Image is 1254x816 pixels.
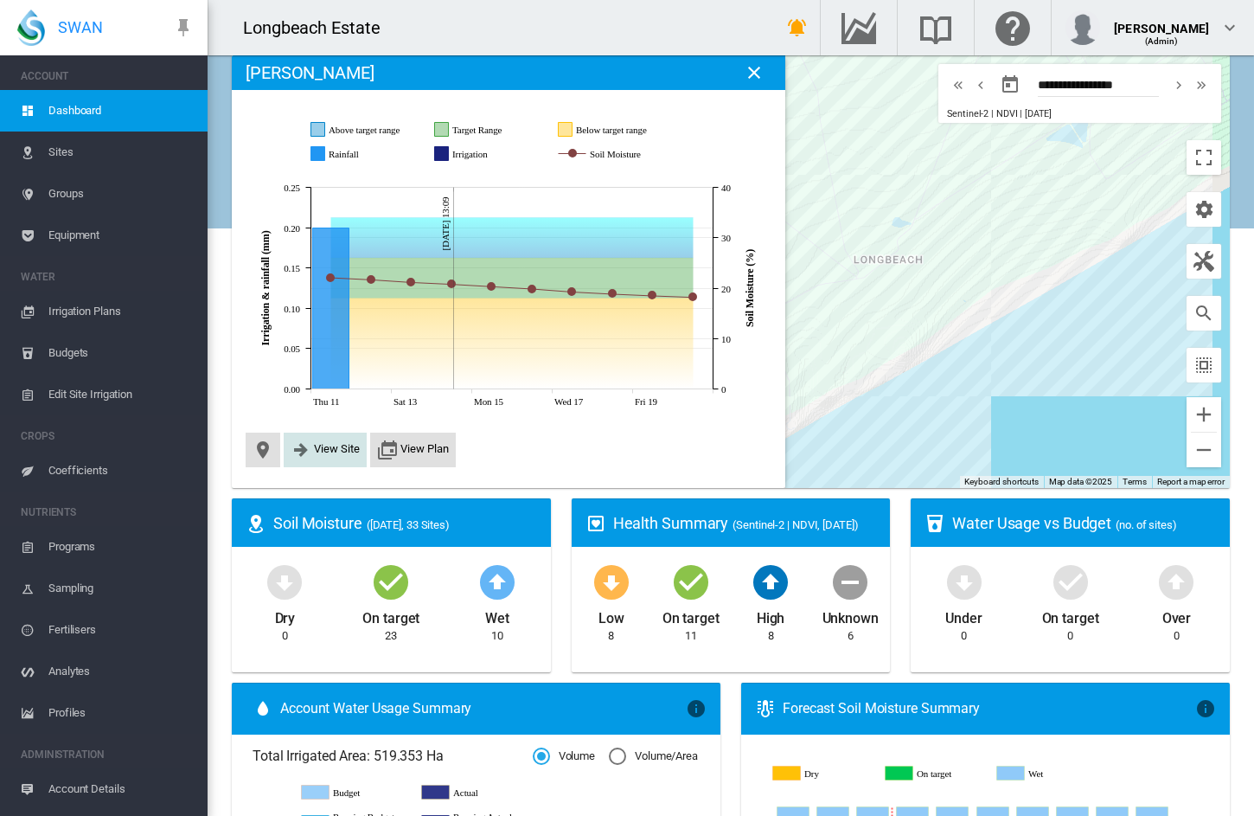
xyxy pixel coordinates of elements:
[284,263,300,273] tspan: 0.15
[1193,303,1214,324] md-icon: icon-magnify
[173,17,194,38] md-icon: icon-pin
[48,526,194,568] span: Programs
[992,17,1033,38] md-icon: Click here for help
[48,215,194,256] span: Equipment
[243,16,395,40] div: Longbeach Estate
[282,628,288,644] div: 0
[961,628,967,644] div: 0
[1187,140,1221,175] button: Toggle fullscreen view
[1219,17,1240,38] md-icon: icon-chevron-down
[327,274,334,281] circle: Soil Moisture Sep 11, 2025 22.048219065624984
[971,74,990,95] md-icon: icon-chevron-left
[291,440,311,460] md-icon: icon-arrow-right-bold
[400,442,449,455] span: View Plan
[302,785,405,800] g: Budget
[273,512,537,534] div: Soil Moisture
[246,513,266,534] md-icon: icon-map-marker-radius
[253,747,533,766] span: Total Irrigated Area: 519.353 Ha
[48,651,194,692] span: Analytes
[313,228,349,389] g: Rainfall Sep 11, 2025 0.2
[48,450,194,492] span: Coefficients
[528,286,535,292] circle: Soil Moisture Sep 16, 2025 19.823959065624987
[284,183,300,193] tspan: 0.25
[21,498,194,526] span: NUTRIENTS
[559,122,664,138] g: Below target range
[689,293,696,300] circle: Soil Moisture Sep 20, 2025 18.15885826562499
[313,396,339,407] tspan: Thu 11
[474,396,504,407] tspan: Mon 15
[1157,477,1225,486] a: Report a map error
[370,561,412,602] md-icon: icon-checkbox-marked-circle
[21,62,194,90] span: ACCOUNT
[947,108,1017,119] span: Sentinel-2 | NDVI
[1116,518,1177,531] span: (no. of sites)
[822,602,879,628] div: Unknown
[291,440,360,460] button: icon-arrow-right-bold View Site
[1193,355,1214,376] md-icon: icon-select-all
[947,74,969,95] button: icon-chevron-double-left
[1190,74,1212,95] button: icon-chevron-double-right
[780,10,815,45] button: icon-bell-ring
[1050,561,1091,602] md-icon: icon-checkbox-marked-circle
[1187,192,1221,227] button: icon-cog
[1169,74,1188,95] md-icon: icon-chevron-right
[477,561,518,602] md-icon: icon-arrow-up-bold-circle
[609,290,616,297] circle: Soil Moisture Sep 18, 2025 18.80322946562499
[259,230,272,345] tspan: Irrigation & rainfall (mm)
[246,62,374,83] h2: [PERSON_NAME]
[58,16,103,38] span: SWAN
[944,561,985,602] md-icon: icon-arrow-down-bold-circle
[48,768,194,810] span: Account Details
[925,513,945,534] md-icon: icon-cup-water
[1174,628,1180,644] div: 0
[1067,628,1073,644] div: 0
[886,766,984,781] g: On target
[750,561,791,602] md-icon: icon-arrow-up-bold-circle
[440,196,451,251] tspan: [DATE] 13:09
[377,440,398,460] md-icon: icon-calendar-multiple
[280,699,686,718] span: Account Water Usage Summary
[733,518,858,531] span: (Sentinel-2 | NDVI, [DATE])
[568,288,575,295] circle: Soil Moisture Sep 17, 2025 19.22520706562499
[773,766,872,781] g: Dry
[1114,13,1209,30] div: [PERSON_NAME]
[721,233,731,243] tspan: 30
[783,699,1195,718] div: Forecast Soil Moisture Summary
[1187,433,1221,467] button: Zoom out
[275,602,296,628] div: Dry
[685,628,697,644] div: 11
[613,512,877,534] div: Health Summary
[367,518,450,531] span: ([DATE], 33 Sites)
[662,602,720,628] div: On target
[721,183,731,193] tspan: 40
[48,374,194,415] span: Edit Site Irrigation
[284,223,300,234] tspan: 0.20
[435,146,541,162] g: Irrigation
[1162,602,1192,628] div: Over
[686,698,707,719] md-icon: icon-information
[1187,348,1221,382] button: icon-select-all
[393,396,418,407] tspan: Sat 13
[253,440,273,460] md-icon: icon-map-marker
[533,749,595,765] md-radio-button: Volume
[997,766,1096,781] g: Wet
[757,602,785,628] div: High
[949,74,968,95] md-icon: icon-chevron-double-left
[755,698,776,719] md-icon: icon-thermometer-lines
[591,561,632,602] md-icon: icon-arrow-down-bold-circle
[744,62,765,83] md-icon: icon-close
[385,628,397,644] div: 23
[284,384,300,395] tspan: 0.00
[787,17,808,38] md-icon: icon-bell-ring
[488,283,495,290] circle: Soil Moisture Sep 15, 2025 20.287279065624986
[17,10,45,46] img: SWAN-Landscape-Logo-Colour-drop.png
[585,513,606,534] md-icon: icon-heart-box-outline
[945,602,982,628] div: Under
[635,396,658,407] tspan: Fri 19
[1155,561,1197,602] md-icon: icon-arrow-up-bold-circle
[407,279,414,286] circle: Soil Moisture Sep 13, 2025 21.123199065624984
[768,628,774,644] div: 8
[1042,602,1099,628] div: On target
[1145,36,1179,46] span: (Admin)
[721,284,731,294] tspan: 20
